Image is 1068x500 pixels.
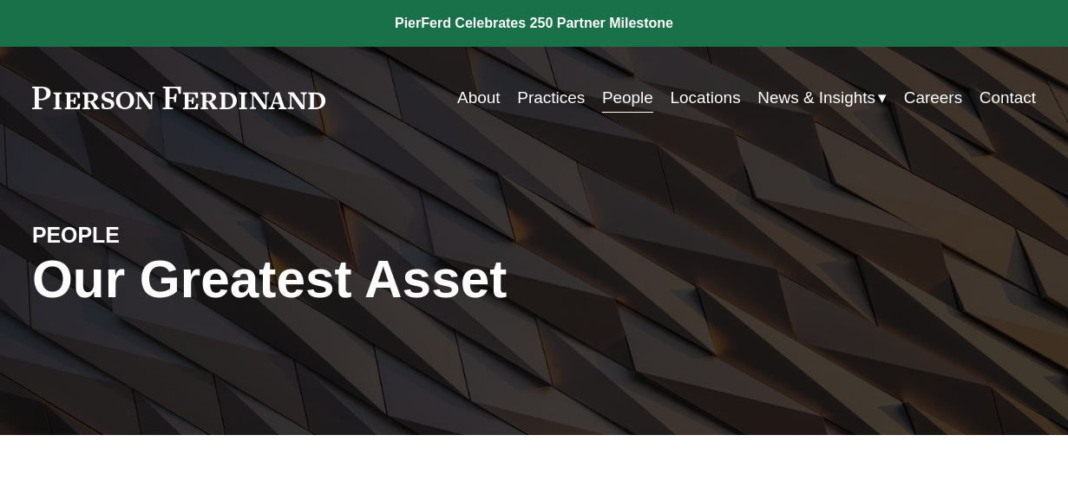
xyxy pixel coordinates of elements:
[457,81,501,114] a: About
[904,81,962,114] a: Careers
[980,81,1036,114] a: Contact
[757,81,887,114] a: folder dropdown
[32,250,701,309] h1: Our Greatest Asset
[671,81,741,114] a: Locations
[32,222,283,250] h4: PEOPLE
[517,81,585,114] a: Practices
[757,83,875,113] span: News & Insights
[602,81,653,114] a: People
